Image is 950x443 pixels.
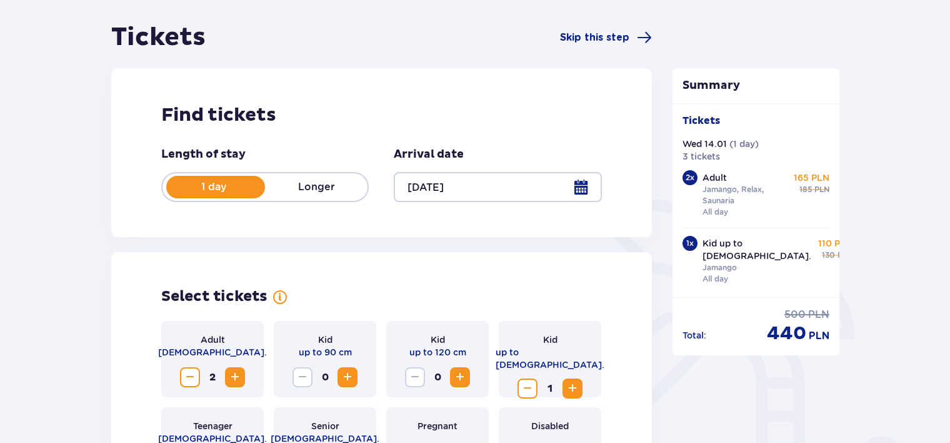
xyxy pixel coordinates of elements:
button: Decrease [405,367,425,387]
p: up to 90 cm [299,346,352,359]
button: Increase [337,367,357,387]
span: 1 [540,379,560,399]
p: 440 [767,322,806,345]
p: Disabled [531,420,569,432]
button: Decrease [292,367,312,387]
p: Senior [311,420,339,432]
span: 2 [202,367,222,387]
p: 110 PLN [818,237,852,250]
span: 0 [315,367,335,387]
p: Tickets [682,114,720,128]
h1: Tickets [111,22,206,53]
button: Increase [225,367,245,387]
p: Adult [201,334,225,346]
p: Jamango, Relax, Saunaria [702,184,789,206]
p: Pregnant [417,420,457,432]
p: All day [702,273,728,285]
p: Jamango [702,262,737,273]
p: Total : [682,329,706,342]
span: Skip this step [560,31,629,44]
p: up to [DEMOGRAPHIC_DATA]. [496,346,604,371]
button: Increase [562,379,582,399]
p: Adult [702,171,727,184]
p: 3 tickets [682,150,720,163]
p: Arrival date [394,147,464,162]
p: Kid [318,334,332,346]
button: Decrease [517,379,537,399]
button: Increase [450,367,470,387]
h2: Find tickets [161,103,602,127]
div: 1 x [682,236,697,251]
p: ( 1 day ) [729,138,759,150]
p: Kid [543,334,557,346]
p: All day [702,206,728,218]
p: PLN [809,329,829,343]
p: Summary [672,78,840,93]
p: 130 [822,250,835,261]
p: 165 PLN [794,171,829,184]
p: Select tickets [161,287,267,306]
a: Skip this step [560,30,652,45]
p: up to 120 cm [409,346,466,359]
p: Teenager [193,420,232,432]
div: 2 x [682,170,697,185]
p: Kid [431,334,445,346]
p: [DEMOGRAPHIC_DATA]. [158,346,267,359]
p: PLN [808,308,829,322]
p: 500 [784,308,806,322]
span: 0 [427,367,447,387]
p: 185 [799,184,812,195]
p: Wed 14.01 [682,138,727,150]
p: 1 day [162,180,265,194]
button: Decrease [180,367,200,387]
p: PLN [814,184,829,195]
p: Kid up to [DEMOGRAPHIC_DATA]. [702,237,811,262]
p: Longer [265,180,367,194]
p: PLN [837,250,852,261]
p: Length of stay [161,147,246,162]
